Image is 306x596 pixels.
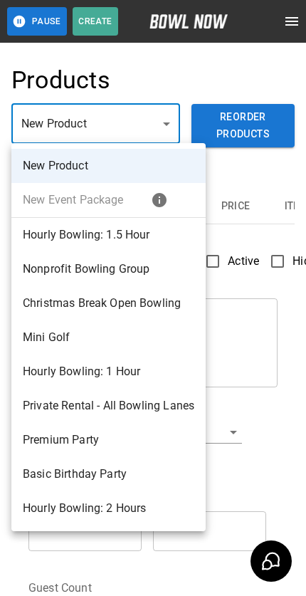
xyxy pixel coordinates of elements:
[11,457,206,491] li: Basic Birthday Party
[11,389,206,423] li: Private Rental - All Bowling Lanes
[11,423,206,457] li: Premium Party
[11,286,206,320] li: Christmas Break Open Bowling
[11,218,206,252] li: Hourly Bowling: 1.5 Hour
[11,320,206,355] li: Mini Golf
[11,252,206,286] li: Nonprofit Bowling Group
[11,149,206,183] li: New Product
[11,491,206,526] li: Hourly Bowling: 2 Hours
[11,355,206,389] li: Hourly Bowling: 1 Hour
